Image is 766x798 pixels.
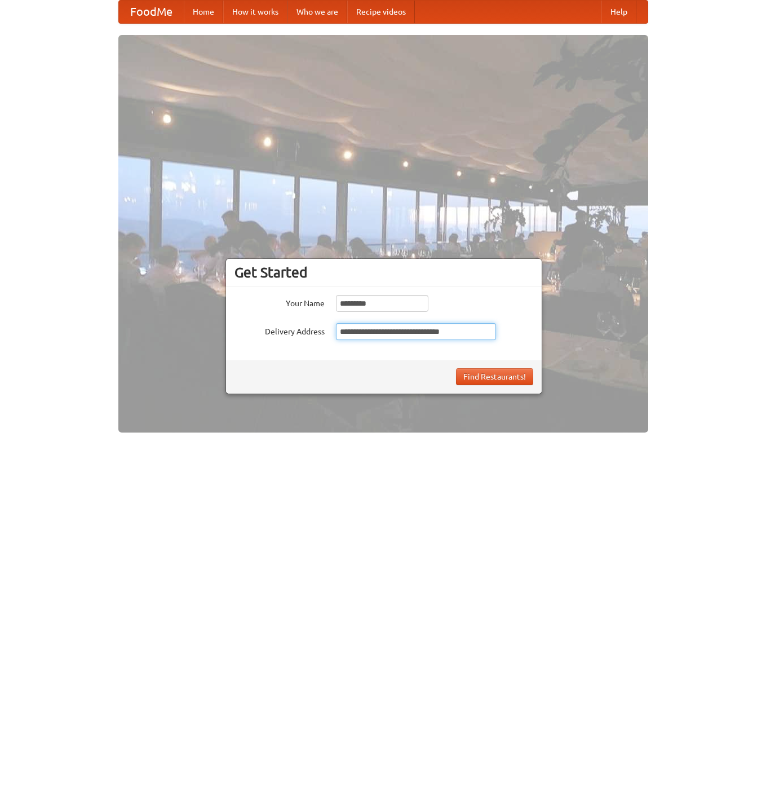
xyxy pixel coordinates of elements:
a: Home [184,1,223,23]
a: Recipe videos [347,1,415,23]
a: Help [601,1,636,23]
button: Find Restaurants! [456,368,533,385]
label: Delivery Address [234,323,325,337]
a: Who we are [287,1,347,23]
label: Your Name [234,295,325,309]
a: FoodMe [119,1,184,23]
h3: Get Started [234,264,533,281]
a: How it works [223,1,287,23]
